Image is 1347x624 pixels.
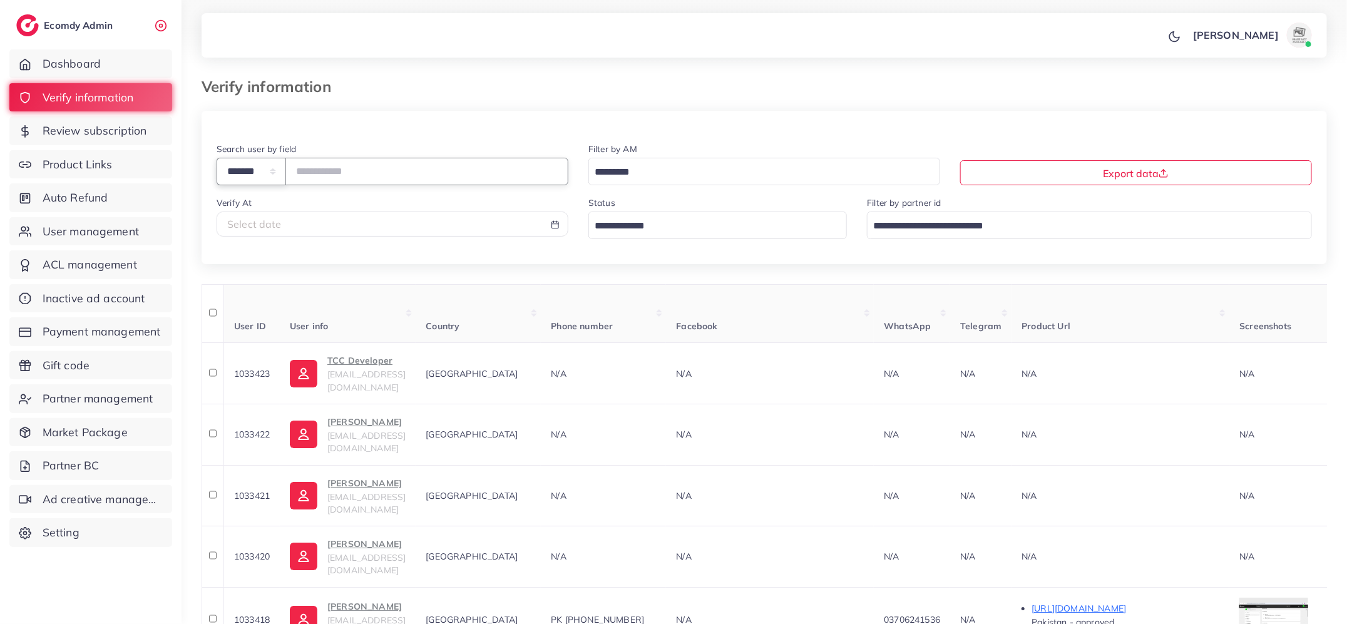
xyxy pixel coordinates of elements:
div: Search for option [867,212,1312,238]
span: [EMAIL_ADDRESS][DOMAIN_NAME] [327,430,406,454]
span: Auto Refund [43,190,108,206]
span: ACL management [43,257,137,273]
label: Filter by AM [588,143,637,155]
span: N/A [960,429,975,440]
span: N/A [884,551,899,562]
span: [GEOGRAPHIC_DATA] [426,551,518,562]
span: Facebook [676,320,717,332]
a: Gift code [9,351,172,380]
label: Status [588,197,615,209]
span: N/A [1022,429,1037,440]
button: Export data [960,160,1312,185]
h2: Ecomdy Admin [44,19,116,31]
span: 1033423 [234,368,270,379]
span: Country [426,320,459,332]
span: N/A [960,490,975,501]
p: TCC Developer [327,353,406,368]
a: Ad creative management [9,485,172,514]
span: N/A [551,551,566,562]
span: N/A [676,551,691,562]
span: N/A [960,551,975,562]
span: N/A [960,368,975,379]
p: [PERSON_NAME] [327,414,406,429]
span: N/A [551,368,566,379]
img: ic-user-info.36bf1079.svg [290,421,317,448]
span: Gift code [43,357,90,374]
span: Select date [227,218,282,230]
label: Filter by partner id [867,197,941,209]
a: [PERSON_NAME][EMAIL_ADDRESS][DOMAIN_NAME] [290,536,406,577]
span: N/A [1239,368,1254,379]
span: N/A [1022,490,1037,501]
span: 1033420 [234,551,270,562]
span: [GEOGRAPHIC_DATA] [426,368,518,379]
span: 1033422 [234,429,270,440]
span: N/A [1022,368,1037,379]
span: Payment management [43,324,161,340]
label: Search user by field [217,143,296,155]
h3: Verify information [202,78,341,96]
span: User management [43,223,139,240]
span: N/A [551,429,566,440]
span: Review subscription [43,123,147,139]
span: [GEOGRAPHIC_DATA] [426,429,518,440]
span: N/A [676,368,691,379]
a: Product Links [9,150,172,179]
a: Payment management [9,317,172,346]
span: Product Url [1022,320,1070,332]
p: [PERSON_NAME] [327,599,406,614]
span: WhatsApp [884,320,931,332]
label: Verify At [217,197,252,209]
span: Product Links [43,156,113,173]
span: Telegram [960,320,1001,332]
a: Inactive ad account [9,284,172,313]
div: Search for option [588,212,848,238]
span: Dashboard [43,56,101,72]
span: Market Package [43,424,128,441]
span: Export data [1103,167,1169,180]
a: User management [9,217,172,246]
span: [GEOGRAPHIC_DATA] [426,490,518,501]
img: ic-user-info.36bf1079.svg [290,482,317,509]
span: N/A [1022,551,1037,562]
a: Verify information [9,83,172,112]
p: [PERSON_NAME] [327,476,406,491]
span: Phone number [551,320,613,332]
a: ACL management [9,250,172,279]
span: 1033421 [234,490,270,501]
span: Partner BC [43,458,100,474]
span: User info [290,320,328,332]
input: Search for option [590,217,831,236]
span: N/A [884,368,899,379]
a: Setting [9,518,172,547]
input: Search for option [590,163,924,182]
span: [EMAIL_ADDRESS][DOMAIN_NAME] [327,552,406,576]
a: [PERSON_NAME][EMAIL_ADDRESS][DOMAIN_NAME] [290,476,406,516]
a: Dashboard [9,49,172,78]
span: N/A [676,429,691,440]
a: Partner management [9,384,172,413]
span: N/A [676,490,691,501]
a: [PERSON_NAME][EMAIL_ADDRESS][DOMAIN_NAME] [290,414,406,455]
a: Auto Refund [9,183,172,212]
a: Partner BC [9,451,172,480]
span: N/A [551,490,566,501]
span: N/A [884,490,899,501]
span: Verify information [43,90,134,106]
span: N/A [1239,490,1254,501]
span: [EMAIL_ADDRESS][DOMAIN_NAME] [327,369,406,392]
span: Screenshots [1239,320,1291,332]
img: ic-user-info.36bf1079.svg [290,543,317,570]
a: TCC Developer[EMAIL_ADDRESS][DOMAIN_NAME] [290,353,406,394]
span: N/A [1239,551,1254,562]
input: Search for option [869,217,1296,236]
p: [URL][DOMAIN_NAME] [1032,601,1219,616]
span: Inactive ad account [43,290,145,307]
div: Search for option [588,158,940,185]
img: ic-user-info.36bf1079.svg [290,360,317,387]
a: Review subscription [9,116,172,145]
img: logo [16,14,39,36]
span: Ad creative management [43,491,163,508]
span: Partner management [43,391,153,407]
span: User ID [234,320,266,332]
